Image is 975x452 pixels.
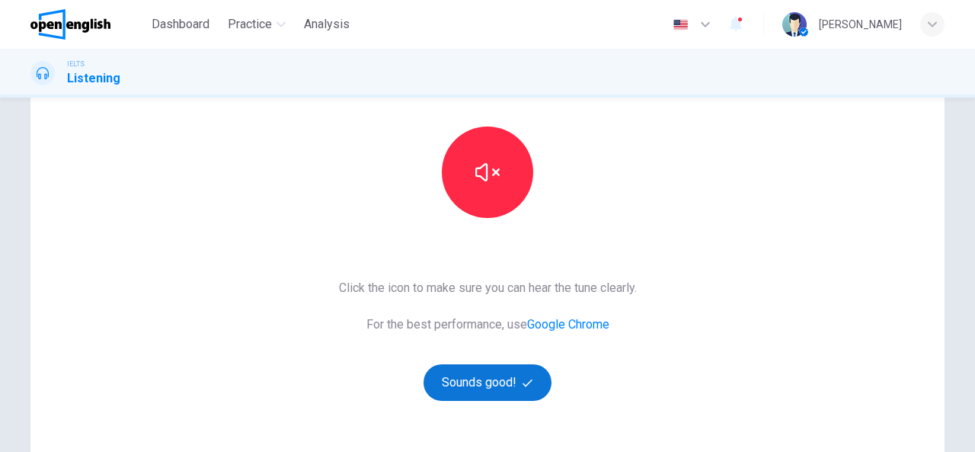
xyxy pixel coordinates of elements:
[527,317,609,332] a: Google Chrome
[30,9,145,40] a: OpenEnglish logo
[222,11,292,38] button: Practice
[671,19,690,30] img: en
[228,15,272,34] span: Practice
[298,11,356,38] button: Analysis
[152,15,209,34] span: Dashboard
[67,59,85,69] span: IELTS
[67,69,120,88] h1: Listening
[339,279,637,297] span: Click the icon to make sure you can hear the tune clearly.
[145,11,216,38] button: Dashboard
[304,15,350,34] span: Analysis
[30,9,110,40] img: OpenEnglish logo
[339,316,637,334] span: For the best performance, use
[819,15,902,34] div: [PERSON_NAME]
[424,364,551,401] button: Sounds good!
[782,12,807,37] img: Profile picture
